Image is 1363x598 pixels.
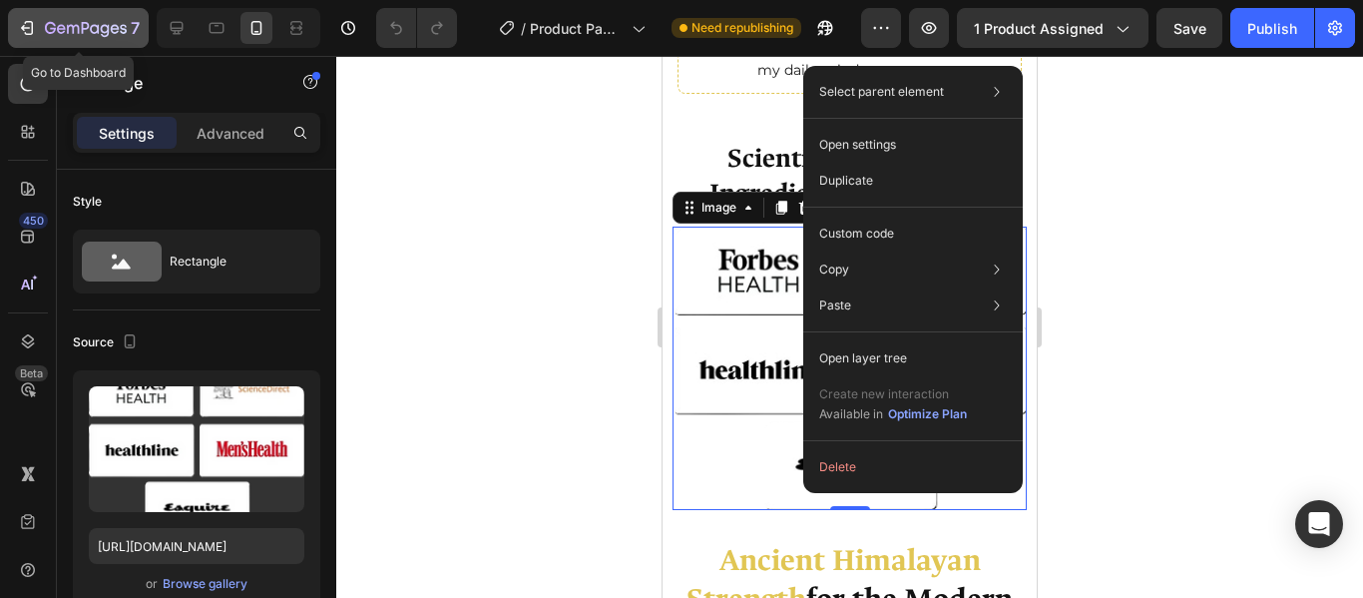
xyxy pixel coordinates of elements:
[1156,8,1222,48] button: Save
[819,297,851,314] p: Paste
[1230,8,1314,48] button: Publish
[819,136,896,154] p: Open settings
[1295,500,1343,548] div: Open Intercom Messenger
[99,123,155,144] p: Settings
[974,18,1104,39] span: 1 product assigned
[663,56,1037,598] iframe: Design area
[819,172,873,190] p: Duplicate
[819,261,849,279] p: Copy
[888,405,967,423] div: Optimize Plan
[146,572,158,596] span: or
[89,528,304,564] input: https://example.com/image.jpg
[819,406,883,421] span: Available in
[8,8,149,48] button: 7
[73,329,142,356] div: Source
[957,8,1148,48] button: 1 product assigned
[691,19,793,37] span: Need republishing
[89,386,304,512] img: preview-image
[97,71,266,95] p: Image
[15,365,48,381] div: Beta
[1173,20,1206,37] span: Save
[170,239,291,285] div: Rectangle
[819,349,907,367] p: Open layer tree
[819,83,944,101] p: Select parent element
[197,123,264,144] p: Advanced
[819,225,894,243] p: Custom code
[819,384,968,404] p: Create new interaction
[521,18,526,39] span: /
[530,18,624,39] span: Product Page - [DATE] 03:08:38
[163,575,247,593] div: Browse gallery
[73,193,102,211] div: Style
[24,485,318,562] strong: Ancient Himalayan Strength
[376,8,457,48] div: Undo/Redo
[131,16,140,40] p: 7
[1247,18,1297,39] div: Publish
[19,213,48,229] div: 450
[887,404,968,424] button: Optimize Plan
[162,574,248,594] button: Browse gallery
[811,449,1015,485] button: Delete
